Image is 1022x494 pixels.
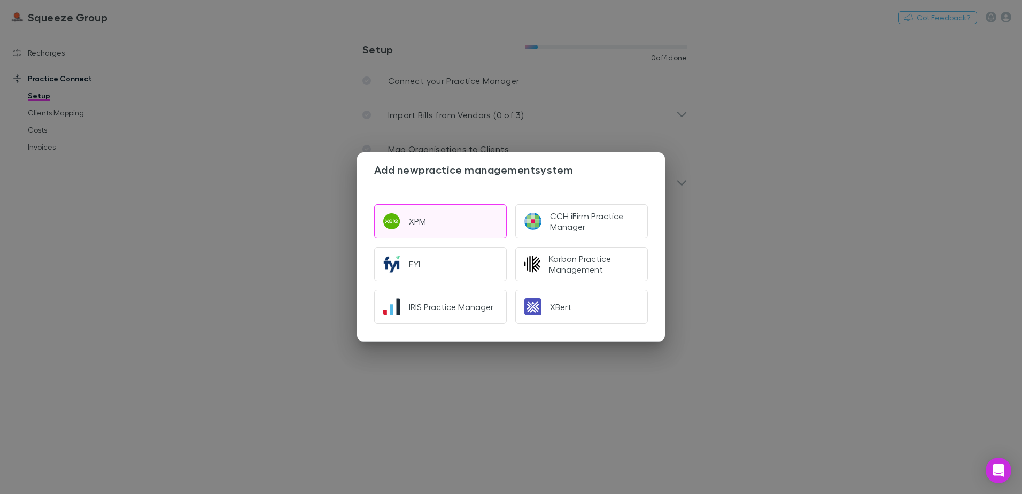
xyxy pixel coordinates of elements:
div: CCH iFirm Practice Manager [550,211,639,232]
button: IRIS Practice Manager [374,290,507,324]
div: Karbon Practice Management [549,253,639,275]
div: XBert [550,302,571,312]
img: XPM's Logo [383,213,400,230]
div: XPM [409,216,426,227]
button: XPM [374,204,507,238]
img: Karbon Practice Management's Logo [524,256,540,273]
button: CCH iFirm Practice Manager [515,204,648,238]
img: XBert's Logo [524,298,541,315]
img: IRIS Practice Manager's Logo [383,298,400,315]
img: CCH iFirm Practice Manager's Logo [524,213,541,230]
div: Open Intercom Messenger [986,458,1011,483]
div: IRIS Practice Manager [409,302,493,312]
button: XBert [515,290,648,324]
button: FYI [374,247,507,281]
h3: Add new practice management system [374,163,665,176]
img: FYI's Logo [383,256,400,273]
button: Karbon Practice Management [515,247,648,281]
div: FYI [409,259,420,269]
